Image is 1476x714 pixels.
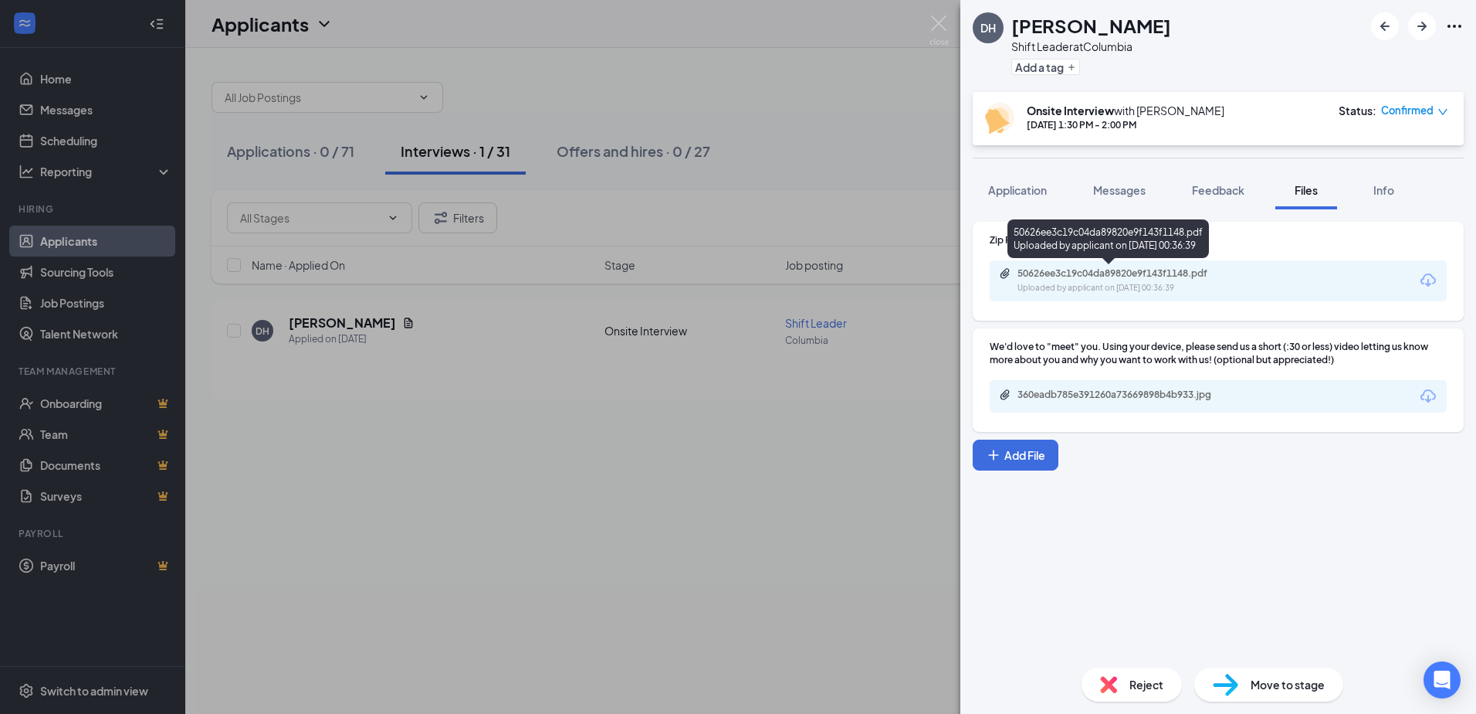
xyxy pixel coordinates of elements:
div: 50626ee3c19c04da89820e9f143f1148.pdf [1017,267,1234,280]
button: PlusAdd a tag [1011,59,1080,75]
div: Open Intercom Messenger [1424,661,1461,699]
span: Move to stage [1251,676,1325,693]
svg: ArrowLeftNew [1376,17,1394,36]
span: Feedback [1192,183,1244,197]
a: Paperclip50626ee3c19c04da89820e9f143f1148.pdfUploaded by applicant on [DATE] 00:36:39 [999,267,1249,294]
svg: Paperclip [999,267,1011,280]
div: DH [980,20,996,36]
svg: Plus [1067,63,1076,72]
h1: [PERSON_NAME] [1011,12,1171,39]
b: Onsite Interview [1027,104,1114,117]
div: Status : [1339,103,1376,118]
span: Files [1295,183,1318,197]
span: Messages [1093,183,1146,197]
div: 50626ee3c19c04da89820e9f143f1148.pdf Uploaded by applicant on [DATE] 00:36:39 [1007,219,1209,258]
span: Reject [1129,676,1163,693]
button: ArrowRight [1408,12,1436,40]
div: Zip Recruiter Resume [990,233,1447,246]
svg: ArrowRight [1413,17,1431,36]
svg: Ellipses [1445,17,1464,36]
span: Application [988,183,1047,197]
svg: Paperclip [999,389,1011,401]
div: Uploaded by applicant on [DATE] 00:36:39 [1017,282,1249,294]
div: with [PERSON_NAME] [1027,103,1224,118]
a: Paperclip360eadb785e391260a73669898b4b933.jpg [999,389,1249,403]
svg: Plus [986,447,1001,463]
svg: Download [1419,271,1437,290]
div: [DATE] 1:30 PM - 2:00 PM [1027,118,1224,131]
div: 360eadb785e391260a73669898b4b933.jpg [1017,389,1234,401]
button: Add FilePlus [973,440,1058,471]
svg: Download [1419,387,1437,406]
div: Shift Leader at Columbia [1011,39,1171,54]
span: down [1437,107,1448,117]
span: Confirmed [1381,103,1434,118]
span: Info [1373,183,1394,197]
div: We'd love to "meet" you. Using your device, please send us a short (:30 or less) video letting us... [990,340,1447,366]
button: ArrowLeftNew [1371,12,1399,40]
